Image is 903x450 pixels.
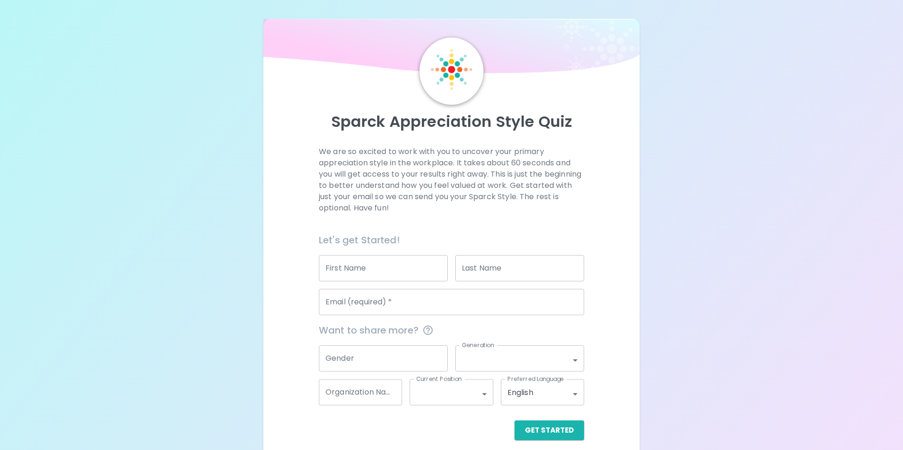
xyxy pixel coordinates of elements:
button: Get Started [515,420,584,440]
img: Sparck Logo [431,49,472,90]
img: wave [263,19,640,78]
p: We are so excited to work with you to uncover your primary appreciation style in the workplace. I... [319,146,584,214]
span: Want to share more? [319,323,584,338]
h6: Let's get Started! [319,233,584,248]
svg: This information is completely confidential and only used for aggregated appreciation studies at ... [422,325,434,336]
p: Sparck Appreciation Style Quiz [275,112,628,131]
label: Preferred Language [507,375,564,383]
div: English [501,379,584,405]
label: Generation [462,341,494,349]
label: Current Position [416,375,462,383]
